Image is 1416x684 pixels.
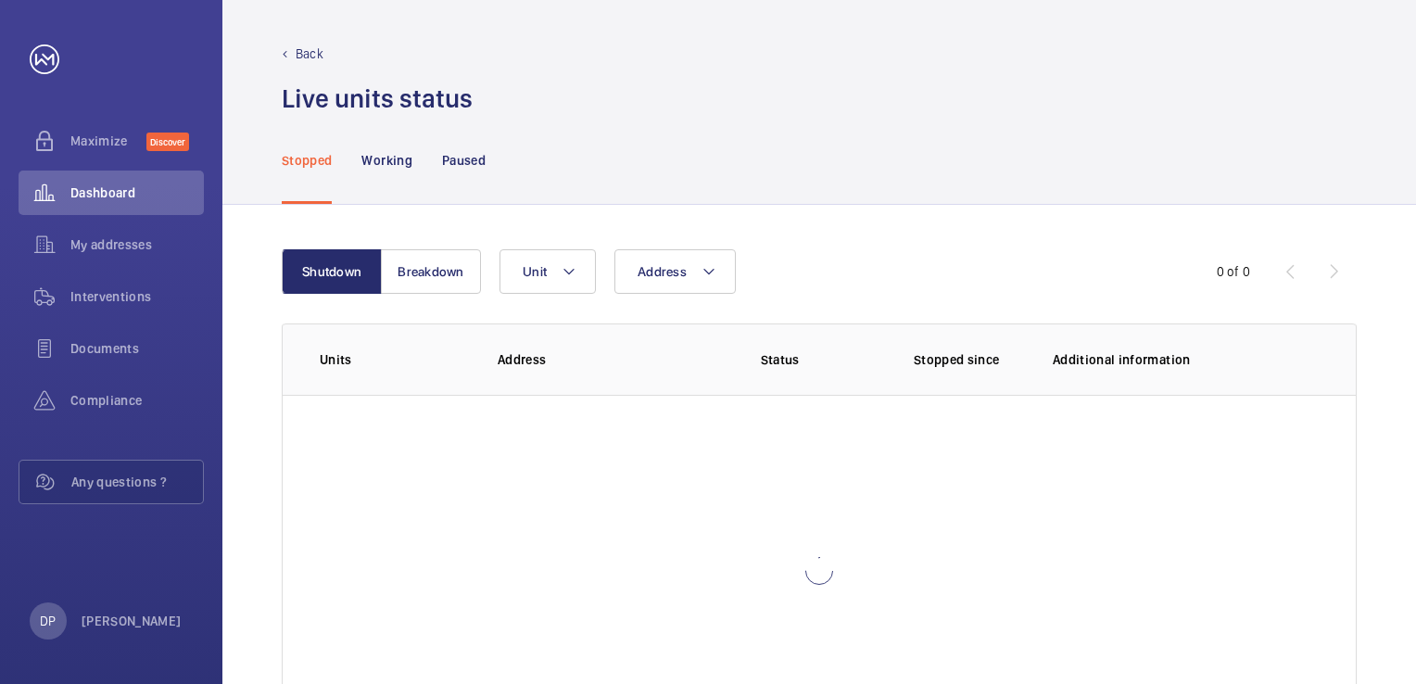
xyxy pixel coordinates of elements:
span: Dashboard [70,184,204,202]
h1: Live units status [282,82,473,116]
span: Unit [523,264,547,279]
button: Shutdown [282,249,382,294]
span: Address [638,264,687,279]
span: Interventions [70,287,204,306]
button: Unit [499,249,596,294]
button: Breakdown [381,249,481,294]
p: Status [689,350,870,369]
span: Documents [70,339,204,358]
p: Paused [442,151,486,170]
span: Maximize [70,132,146,150]
p: Back [296,44,323,63]
p: Additional information [1053,350,1319,369]
p: Working [361,151,411,170]
span: Compliance [70,391,204,410]
p: DP [40,612,56,630]
p: Stopped [282,151,332,170]
span: Discover [146,133,189,151]
div: 0 of 0 [1217,262,1250,281]
span: My addresses [70,235,204,254]
span: Any questions ? [71,473,203,491]
p: [PERSON_NAME] [82,612,182,630]
p: Units [320,350,468,369]
button: Address [614,249,736,294]
p: Stopped since [914,350,1023,369]
p: Address [498,350,676,369]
